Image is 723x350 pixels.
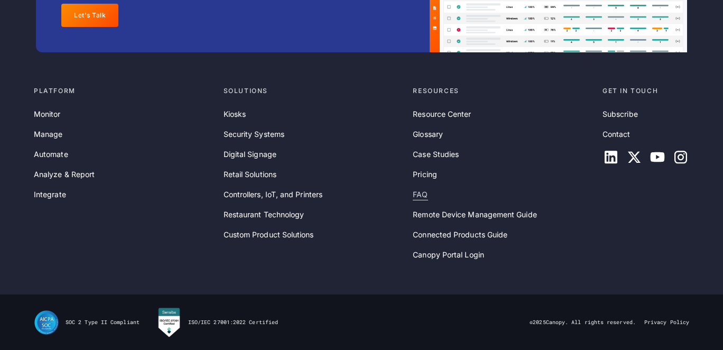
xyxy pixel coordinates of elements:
a: Glossary [413,128,443,140]
div: SOC 2 Type II Compliant [66,319,140,326]
a: Restaurant Technology [224,209,304,220]
a: Digital Signage [224,149,276,160]
a: Automate [34,149,68,160]
a: Retail Solutions [224,169,276,180]
a: Privacy Policy [644,319,689,326]
a: Contact [602,128,631,140]
div: Platform [34,86,215,96]
a: Let's Talk [61,4,118,27]
div: Resources [413,86,594,96]
a: Controllers, IoT, and Printers [224,189,322,200]
a: Manage [34,128,62,140]
a: Integrate [34,189,66,200]
a: Case Studies [413,149,459,160]
a: Canopy Portal Login [413,249,484,261]
img: SOC II Type II Compliance Certification for Canopy Remote Device Management [34,310,59,335]
a: Security Systems [224,128,284,140]
div: ISO/IEC 27001:2022 Certified [188,319,278,326]
img: Canopy RMM is Sensiba Certified for ISO/IEC [156,307,182,338]
div: © Canopy. All rights reserved. [530,319,636,326]
a: Pricing [413,169,437,180]
div: Solutions [224,86,405,96]
a: Remote Device Management Guide [413,209,536,220]
a: Monitor [34,108,61,120]
a: Resource Center [413,108,471,120]
a: FAQ [413,189,428,200]
a: Connected Products Guide [413,229,507,241]
a: Subscribe [602,108,638,120]
a: Kiosks [224,108,246,120]
div: Get in touch [602,86,689,96]
span: 2025 [533,319,545,326]
a: Analyze & Report [34,169,95,180]
a: Custom Product Solutions [224,229,314,241]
